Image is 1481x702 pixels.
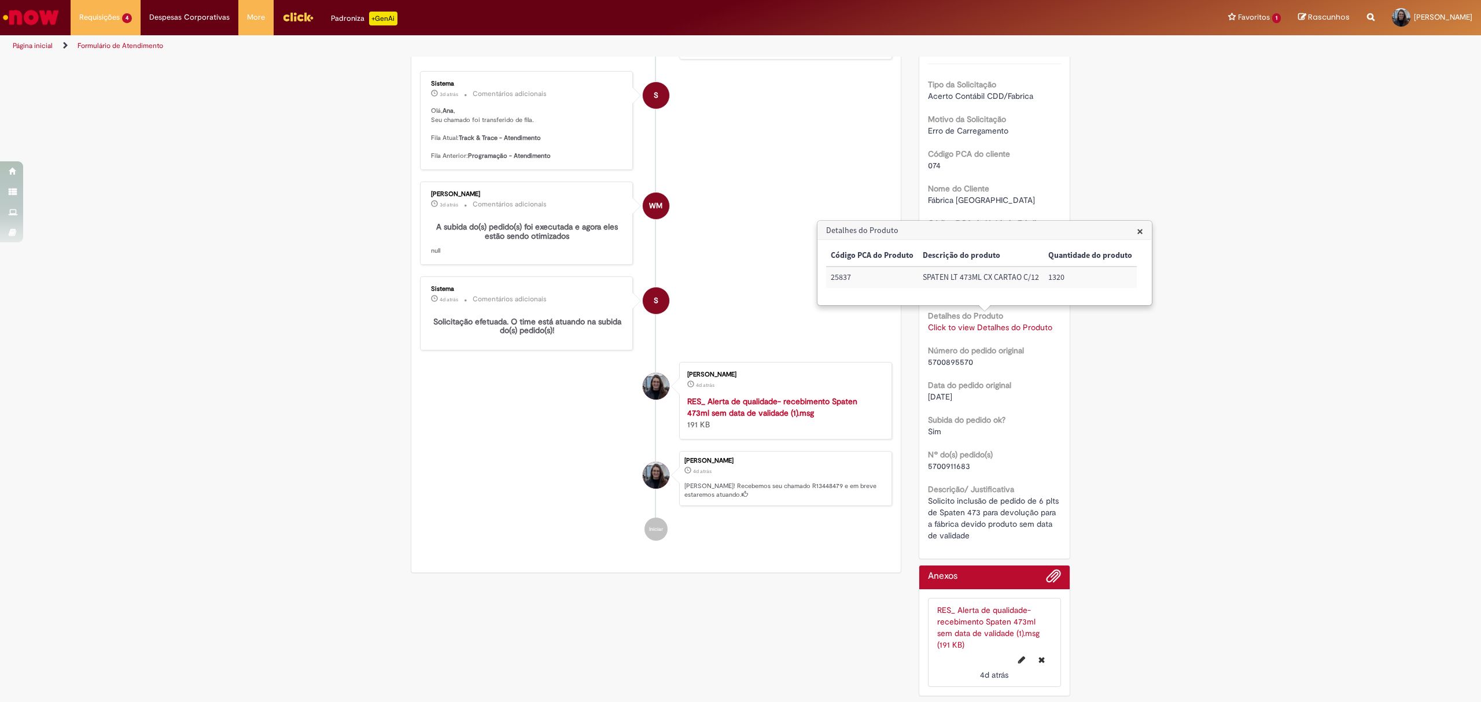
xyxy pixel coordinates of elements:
time: 26/08/2025 13:58:49 [440,296,458,303]
span: Favoritos [1238,12,1270,23]
th: Código PCA do Produto [826,245,918,267]
time: 26/08/2025 13:58:40 [693,468,712,475]
b: Ana [443,106,454,115]
button: Close [1137,225,1143,237]
div: System [643,287,669,314]
b: Programação - Atendimento [468,152,551,160]
time: 26/08/2025 13:58:37 [980,670,1008,680]
th: Quantidade do produto [1044,245,1137,267]
div: Ana Luisa Nogueira Duarte [643,373,669,400]
b: Detalhes do Produto [928,311,1003,321]
button: Editar nome de arquivo RES_ Alerta de qualidade- recebimento Spaten 473ml sem data de validade (1... [1011,651,1032,669]
span: 3d atrás [440,91,458,98]
span: 4d atrás [980,670,1008,680]
div: Wendel Mantovani [643,193,669,219]
div: [PERSON_NAME] [431,191,624,198]
img: click_logo_yellow_360x200.png [282,8,314,25]
b: Solicitação efetuada. O time está atuando na subida do(s) pedido(s)! [433,316,624,335]
small: Comentários adicionais [473,294,547,304]
b: A subida do(s) pedido(s) foi executada e agora eles estão sendo otimizados [436,221,620,241]
span: 4 [122,13,132,23]
div: Sistema [431,286,624,293]
ul: Trilhas de página [9,35,979,57]
span: 5700911683 [928,461,970,471]
time: 27/08/2025 13:32:27 [440,201,458,208]
div: Sistema [431,80,624,87]
td: Descrição do produto: SPATEN LT 473ML CX CARTAO C/12 [918,267,1044,288]
span: [PERSON_NAME] [1414,12,1472,22]
p: null [431,223,624,255]
a: RES_ Alerta de qualidade- recebimento Spaten 473ml sem data de validade (1).msg (191 KB) [937,605,1040,650]
div: [PERSON_NAME] [687,371,880,378]
span: Acerto Contábil CDD/Fabrica [928,91,1033,101]
time: 27/08/2025 13:32:30 [440,91,458,98]
b: Nome do Cliente [928,183,989,194]
span: S [654,287,658,315]
span: 4d atrás [693,468,712,475]
b: Tipo da Solicitação [928,79,996,90]
a: RES_ Alerta de qualidade- recebimento Spaten 473ml sem data de validade (1).msg [687,396,857,418]
span: Erro de Carregamento [928,125,1008,136]
span: × [1137,223,1143,239]
span: Despesas Corporativas [149,12,230,23]
li: Ana Luisa Nogueira Duarte [420,451,892,507]
span: WM [649,192,662,220]
td: Quantidade do produto: 1320 [1044,267,1137,288]
a: Click to view Detalhes do Produto [928,322,1052,332]
b: Data do pedido original [928,380,1011,390]
a: Página inicial [13,41,53,50]
span: More [247,12,265,23]
img: ServiceNow [1,6,61,29]
span: 3d atrás [440,201,458,208]
span: 4d atrás [696,382,714,389]
span: 1 [1272,13,1281,23]
span: Rascunhos [1308,12,1350,23]
a: Rascunhos [1298,12,1350,23]
b: Track & Trace - Atendimento [459,134,541,142]
h3: Detalhes do Produto [818,221,1151,240]
button: Excluir RES_ Alerta de qualidade- recebimento Spaten 473ml sem data de validade (1).msg [1031,651,1052,669]
small: Comentários adicionais [473,89,547,99]
td: Código PCA do Produto: 25837 [826,267,918,288]
div: Detalhes do Produto [817,220,1152,306]
span: 4d atrás [440,296,458,303]
b: Nº do(s) pedido(s) [928,449,993,460]
p: [PERSON_NAME]! Recebemos seu chamado R13448479 e em breve estaremos atuando. [684,482,886,500]
b: Motivo da Solicitação [928,114,1006,124]
time: 26/08/2025 13:58:37 [696,382,714,389]
p: Olá, , Seu chamado foi transferido de fila. Fila Atual: Fila Anterior: [431,106,624,161]
span: 5700895570 [928,357,973,367]
span: Sim [928,426,941,437]
div: System [643,82,669,109]
div: [PERSON_NAME] [684,457,886,464]
p: +GenAi [369,12,397,25]
span: Solicito inclusão de pedido de 6 plts de Spaten 473 para devolução para a fábrica devido produto ... [928,496,1061,541]
div: Padroniza [331,12,397,25]
h2: Anexos [928,571,957,582]
small: Comentários adicionais [473,199,547,209]
b: Número do pedido original [928,345,1024,356]
span: Fábrica [GEOGRAPHIC_DATA] [928,195,1035,205]
span: Requisições [79,12,120,23]
a: Formulário de Atendimento [78,41,163,50]
span: [DATE] [928,391,952,402]
b: Descrição/ Justificativa [928,484,1014,494]
b: Código PCA da Unidade Fabril [928,218,1036,228]
b: Subida do pedido ok? [928,415,1005,425]
div: Ana Luisa Nogueira Duarte [643,462,669,489]
button: Adicionar anexos [1046,568,1061,589]
b: Código PCA do cliente [928,149,1010,159]
th: Descrição do produto [918,245,1044,267]
span: S [654,82,658,109]
span: 074 [928,160,941,171]
div: 191 KB [687,396,880,430]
